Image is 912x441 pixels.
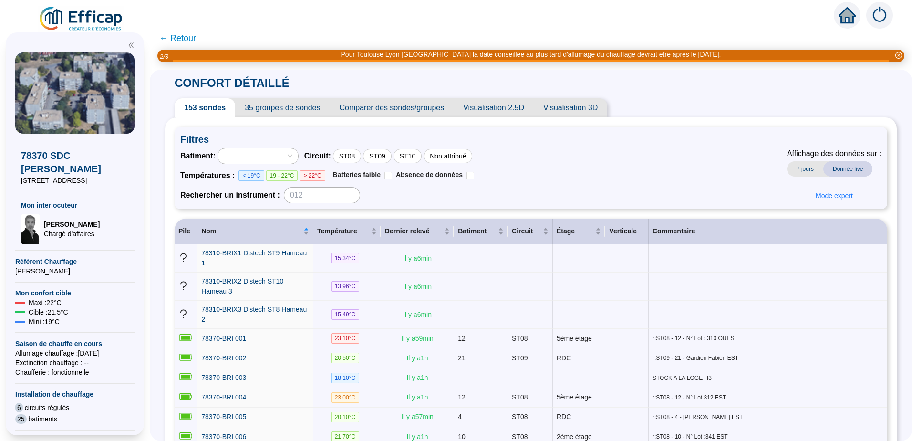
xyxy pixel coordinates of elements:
span: 35 groupes de sondes [235,98,330,117]
div: Non attribué [424,149,472,163]
span: Étage [557,226,593,236]
span: 23.00 °C [331,392,360,403]
span: 25 [15,414,27,424]
span: [PERSON_NAME] [15,266,135,276]
span: Il y a 6 min [403,254,432,262]
a: 78370-BRI 004 [201,392,246,402]
a: 78310-BRIX2 Distech ST10 Hameau 3 [201,276,309,296]
span: 20.50 °C [331,353,360,363]
span: Température [317,226,369,236]
span: Mon interlocuteur [21,200,129,210]
span: Allumage chauffage : [DATE] [15,348,135,358]
span: Filtres [180,133,881,146]
span: Mini : 19 °C [29,317,60,326]
span: 78370-BRI 005 [201,413,246,420]
span: Il y a 1 h [406,393,428,401]
span: 5ème étage [557,393,592,401]
span: < 19°C [238,170,264,181]
i: 2 / 3 [160,53,168,60]
img: Chargé d'affaires [21,214,40,244]
span: 23.10 °C [331,333,360,344]
span: Circuit : [304,150,331,162]
span: RDC [557,354,571,362]
span: Batiment [458,226,496,236]
span: 19 - 22°C [266,170,298,181]
span: ← Retour [159,31,196,45]
span: ST08 [512,393,528,401]
span: Mon confort cible [15,288,135,298]
span: Il y a 1 h [406,433,428,441]
span: Batteries faible [333,171,381,178]
span: 78370 SDC [PERSON_NAME] [21,149,129,176]
span: 78370-BRI 003 [201,374,246,381]
a: 78370-BRI 001 [201,334,246,344]
span: Exctinction chauffage : -- [15,358,135,367]
span: 153 sondes [175,98,235,117]
span: Mode expert [816,191,853,201]
span: Il y a 57 min [401,413,434,420]
span: Chaufferie : fonctionnelle [15,367,135,377]
span: Batiment : [180,150,216,162]
span: Maxi : 22 °C [29,298,62,307]
div: Pour Toulouse Lyon [GEOGRAPHIC_DATA] la date conseillée au plus tard d'allumage du chauffage devr... [341,50,721,60]
span: Comparer des sondes/groupes [330,98,454,117]
span: double-left [128,42,135,49]
span: Référent Chauffage [15,257,135,266]
span: batiments [29,414,58,424]
span: Il y a 1 h [406,354,428,362]
th: Étage [553,219,605,244]
span: 15.49 °C [331,309,360,320]
span: RDC [557,413,571,420]
th: Dernier relevé [381,219,454,244]
th: Batiment [454,219,508,244]
span: home [839,7,856,24]
span: r:ST08 - 12 - N° Lot : 310 OUEST [653,335,883,342]
span: ST08 [512,335,528,342]
a: 78310-BRIX3 Distech ST8 Hameau 2 [201,304,309,325]
span: 78370-BRI 001 [201,335,246,342]
span: question [178,309,188,319]
span: Installation de chauffage [15,389,135,399]
span: Pile [178,227,190,235]
span: ST09 [512,354,528,362]
span: Visualisation 2.5D [454,98,534,117]
th: Circuit [508,219,553,244]
span: Chargé d'affaires [44,229,100,239]
span: Il y a 59 min [401,335,434,342]
span: [STREET_ADDRESS] [21,176,129,185]
span: question [178,281,188,291]
span: 5ème étage [557,335,592,342]
div: ST09 [363,149,391,163]
span: Il y a 1 h [406,374,428,381]
span: STOCK A LA LOGE H3 [653,374,883,382]
span: Rechercher un instrument : [180,189,280,201]
a: 78370-BRI 005 [201,412,246,422]
span: 78310-BRIX2 Distech ST10 Hameau 3 [201,277,283,295]
span: [PERSON_NAME] [44,220,100,229]
span: 12 [458,335,466,342]
span: r:ST08 - 4 - [PERSON_NAME] EST [653,413,883,421]
span: Nom [201,226,301,236]
a: 78370-BRI 002 [201,353,246,363]
span: 4 [458,413,462,420]
span: r:ST08 - 10 - N° Lot :341 EST [653,433,883,441]
span: 6 [15,403,23,412]
span: 12 [458,393,466,401]
span: Donnée live [823,161,872,177]
span: Il y a 6 min [403,311,432,318]
span: r:ST08 - 12 - N° Lot 312 EST [653,394,883,401]
span: Affichage des données sur : [787,148,881,159]
span: 78370-BRI 004 [201,393,246,401]
span: question [178,252,188,262]
span: r:ST09 - 21 - Gardien Fabien EST [653,354,883,362]
span: CONFORT DÉTAILLÉ [165,76,299,89]
span: 7 jours [787,161,823,177]
span: Dernier relevé [385,226,442,236]
th: Commentaire [649,219,887,244]
span: 78310-BRIX1 Distech ST9 Hameau 1 [201,249,307,267]
span: Températures : [180,170,238,181]
span: 10 [458,433,466,441]
span: 78370-BRI 006 [201,433,246,441]
a: 78370-BRI 003 [201,373,246,383]
span: 18.10 °C [331,373,360,383]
